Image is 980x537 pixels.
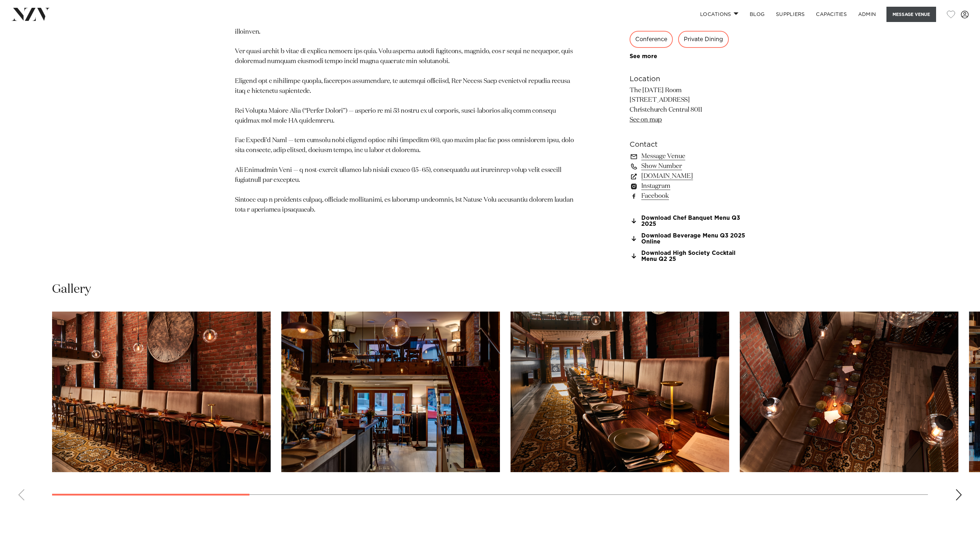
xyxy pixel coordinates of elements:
a: Message Venue [630,151,745,161]
a: Show Number [630,161,745,171]
h6: Location [630,74,745,84]
a: Download High Society Cocktail Menu Q2 25 [630,250,745,262]
swiper-slide: 3 / 17 [511,312,729,472]
a: Facebook [630,191,745,201]
a: Instagram [630,181,745,191]
h2: Gallery [52,281,91,297]
swiper-slide: 4 / 17 [740,312,958,472]
img: nzv-logo.png [11,8,50,21]
a: SUPPLIERS [770,7,810,22]
a: [DOMAIN_NAME] [630,171,745,181]
a: Capacities [810,7,852,22]
a: Download Beverage Menu Q3 2025 Online [630,233,745,245]
a: Download Chef Banquet Menu Q3 2025 [630,215,745,227]
swiper-slide: 2 / 17 [281,312,500,472]
swiper-slide: 1 / 17 [52,312,271,472]
button: Message Venue [886,7,936,22]
a: Locations [694,7,744,22]
a: ADMIN [852,7,882,22]
div: Private Dining [678,31,729,48]
a: BLOG [744,7,770,22]
a: See on map [630,117,662,123]
div: Conference [630,31,673,48]
h6: Contact [630,139,745,150]
p: The [DATE] Room [STREET_ADDRESS] Christchurch Central 8011 [630,86,745,125]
